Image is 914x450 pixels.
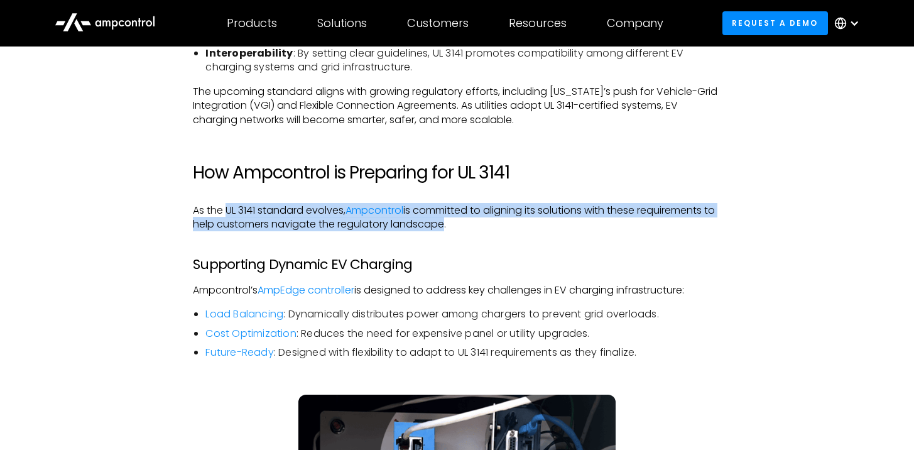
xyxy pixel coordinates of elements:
[205,345,273,359] a: Future-Ready
[407,16,469,30] div: Customers
[607,16,663,30] div: Company
[722,11,828,35] a: Request a demo
[509,16,567,30] div: Resources
[227,16,277,30] div: Products
[258,283,354,297] a: AmpEdge controller
[193,283,721,297] p: Ampcontrol’s is designed to address key challenges in EV charging infrastructure:
[193,256,721,273] h3: Supporting Dynamic EV Charging
[205,46,293,60] strong: Interoperability
[205,307,283,321] a: Load Balancing
[193,162,721,184] h2: How Ampcontrol is Preparing for UL 3141
[205,307,721,321] li: : Dynamically distributes power among chargers to prevent grid overloads.
[193,204,721,232] p: As the UL 3141 standard evolves, is committed to aligning its solutions with these requirements t...
[205,346,721,359] li: : Designed with flexibility to adapt to UL 3141 requirements as they finalize.
[317,16,367,30] div: Solutions
[205,47,721,75] li: : By setting clear guidelines, UL 3141 promotes compatibility among different EV charging systems...
[205,327,721,341] li: : Reduces the need for expensive panel or utility upgrades.
[205,326,296,341] a: Cost Optimization
[345,203,403,217] a: Ampcontrol
[193,85,721,127] p: The upcoming standard aligns with growing regulatory efforts, including [US_STATE]’s push for Veh...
